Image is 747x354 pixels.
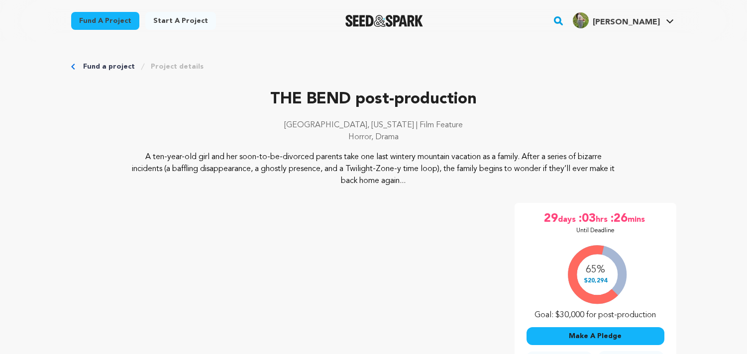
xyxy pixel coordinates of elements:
span: :26 [610,211,628,227]
span: days [558,211,578,227]
p: Until Deadline [576,227,615,235]
span: mins [628,211,647,227]
p: Horror, Drama [71,131,676,143]
a: Fund a project [83,62,135,72]
a: EDWIN C.'s Profile [571,10,676,28]
img: aecf4dfeeb017452.jpg [573,12,589,28]
p: A ten-year-old girl and her soon-to-be-divorced parents take one last wintery mountain vacation a... [131,151,616,187]
span: [PERSON_NAME] [593,18,660,26]
span: EDWIN C.'s Profile [571,10,676,31]
p: THE BEND post-production [71,88,676,111]
span: hrs [596,211,610,227]
a: Project details [151,62,204,72]
p: [GEOGRAPHIC_DATA], [US_STATE] | Film Feature [71,119,676,131]
span: :03 [578,211,596,227]
a: Fund a project [71,12,139,30]
a: Seed&Spark Homepage [345,15,424,27]
img: Seed&Spark Logo Dark Mode [345,15,424,27]
div: Breadcrumb [71,62,676,72]
a: Start a project [145,12,216,30]
span: 29 [544,211,558,227]
button: Make A Pledge [527,327,664,345]
div: EDWIN C.'s Profile [573,12,660,28]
